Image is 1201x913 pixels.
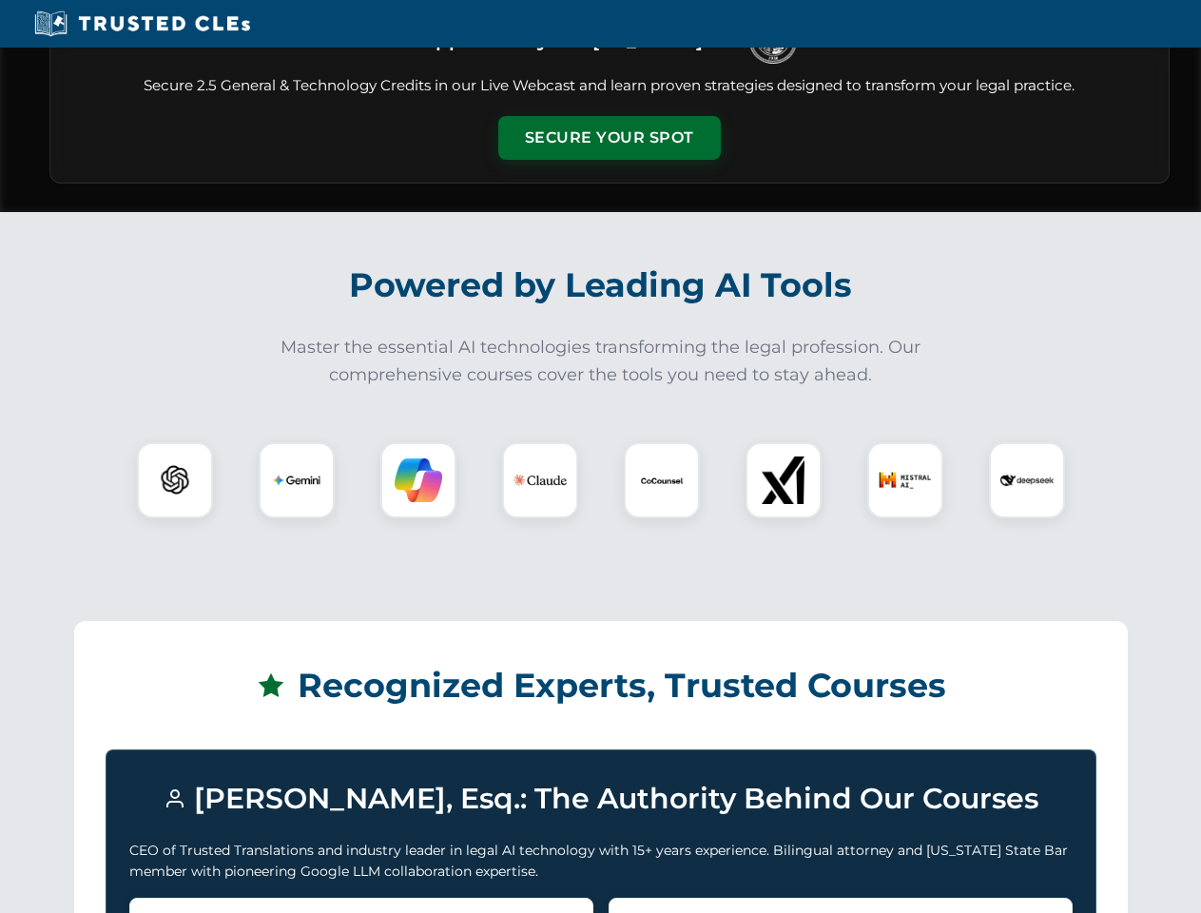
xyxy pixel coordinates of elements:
[502,442,578,518] div: Claude
[137,442,213,518] div: ChatGPT
[879,454,932,507] img: Mistral AI Logo
[380,442,456,518] div: Copilot
[29,10,256,38] img: Trusted CLEs
[268,334,934,389] p: Master the essential AI technologies transforming the legal profession. Our comprehensive courses...
[147,453,203,508] img: ChatGPT Logo
[273,456,320,504] img: Gemini Logo
[74,252,1128,319] h2: Powered by Leading AI Tools
[73,75,1146,97] p: Secure 2.5 General & Technology Credits in our Live Webcast and learn proven strategies designed ...
[498,116,721,160] button: Secure Your Spot
[867,442,943,518] div: Mistral AI
[760,456,807,504] img: xAI Logo
[638,456,686,504] img: CoCounsel Logo
[129,773,1073,825] h3: [PERSON_NAME], Esq.: The Authority Behind Our Courses
[746,442,822,518] div: xAI
[395,456,442,504] img: Copilot Logo
[1000,454,1054,507] img: DeepSeek Logo
[624,442,700,518] div: CoCounsel
[106,652,1096,719] h2: Recognized Experts, Trusted Courses
[989,442,1065,518] div: DeepSeek
[513,454,567,507] img: Claude Logo
[129,840,1073,883] p: CEO of Trusted Translations and industry leader in legal AI technology with 15+ years experience....
[259,442,335,518] div: Gemini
